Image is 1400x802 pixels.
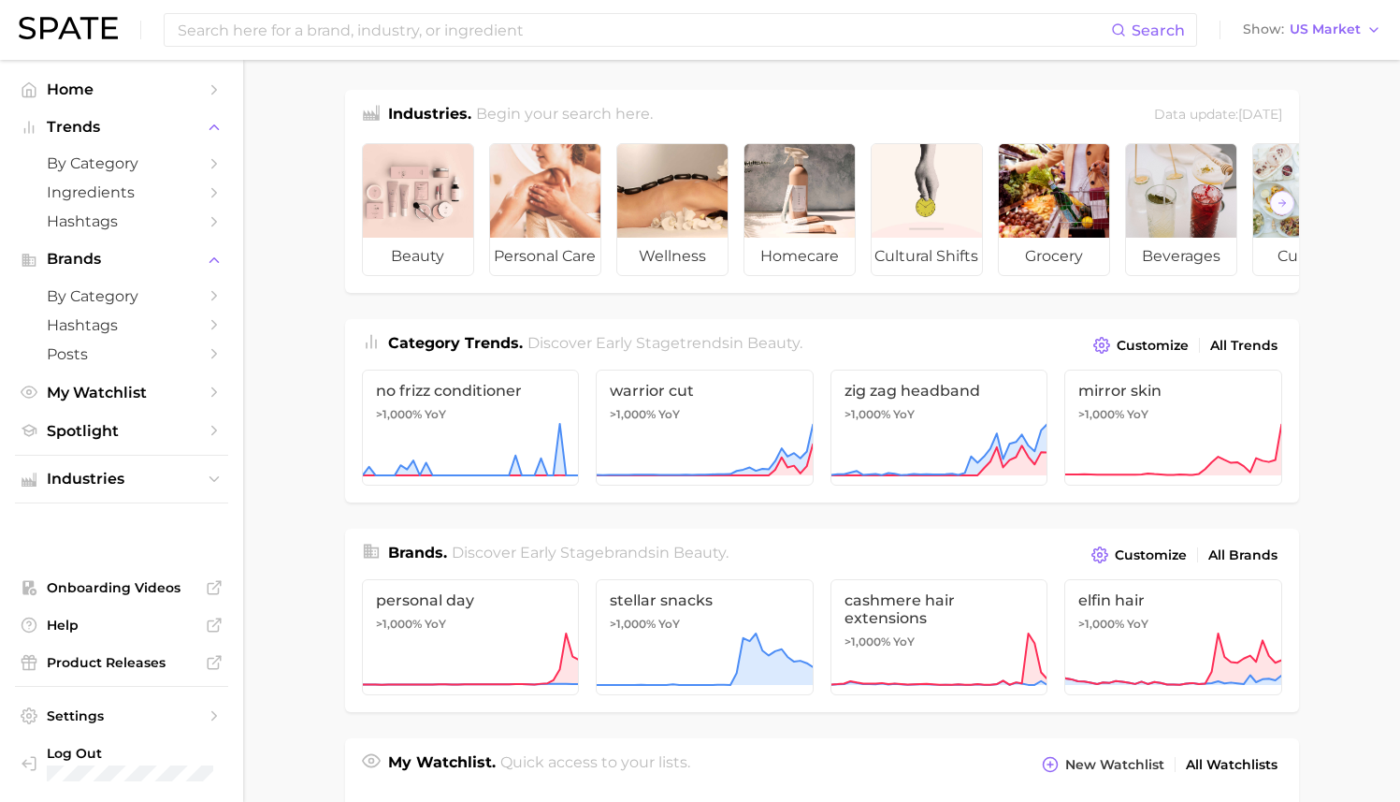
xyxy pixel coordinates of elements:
[893,634,915,649] span: YoY
[830,370,1048,486] a: zig zag headband>1,000% YoY
[998,143,1110,276] a: grocery
[844,634,890,649] span: >1,000%
[844,407,890,421] span: >1,000%
[362,579,580,695] a: personal day>1,000% YoY
[47,654,196,671] span: Product Releases
[610,382,800,400] span: warrior cut
[15,75,228,104] a: Home
[19,17,118,39] img: SPATE
[610,407,656,421] span: >1,000%
[1117,338,1189,354] span: Customize
[47,287,196,305] span: by Category
[844,382,1034,400] span: zig zag headband
[15,465,228,493] button: Industries
[893,407,915,422] span: YoY
[1078,407,1124,421] span: >1,000%
[47,471,196,488] span: Industries
[47,422,196,440] span: Spotlight
[871,143,983,276] a: cultural shifts
[15,282,228,311] a: by Category
[15,149,228,178] a: by Category
[1205,333,1282,358] a: All Trends
[15,574,228,602] a: Onboarding Videos
[1290,24,1361,35] span: US Market
[47,345,196,363] span: Posts
[1065,757,1164,773] span: New Watchlist
[1078,382,1268,400] span: mirror skin
[1208,547,1277,563] span: All Brands
[47,119,196,136] span: Trends
[176,14,1111,46] input: Search here for a brand, industry, or ingredient
[388,544,447,561] span: Brands .
[1087,542,1191,568] button: Customize
[1127,407,1148,422] span: YoY
[844,591,1034,627] span: cashmere hair extensions
[1154,103,1282,128] div: Data update: [DATE]
[489,143,601,276] a: personal care
[15,611,228,639] a: Help
[747,334,800,352] span: beauty
[1064,579,1282,695] a: elfin hair>1,000% YoY
[500,751,690,778] h2: Quick access to your lists.
[616,143,729,276] a: wellness
[47,183,196,201] span: Ingredients
[658,407,680,422] span: YoY
[15,245,228,273] button: Brands
[452,544,729,561] span: Discover Early Stage brands in .
[1181,752,1282,778] a: All Watchlists
[596,370,814,486] a: warrior cut>1,000% YoY
[1115,547,1187,563] span: Customize
[388,751,496,778] h1: My Watchlist.
[47,251,196,268] span: Brands
[47,80,196,98] span: Home
[476,103,653,128] h2: Begin your search here.
[15,340,228,369] a: Posts
[1253,238,1364,275] span: culinary
[15,702,228,730] a: Settings
[872,238,982,275] span: cultural shifts
[527,334,802,352] span: Discover Early Stage trends in .
[1210,338,1277,354] span: All Trends
[362,143,474,276] a: beauty
[1078,617,1124,631] span: >1,000%
[15,378,228,407] a: My Watchlist
[1064,370,1282,486] a: mirror skin>1,000% YoY
[47,579,196,596] span: Onboarding Videos
[376,382,566,400] span: no frizz conditioner
[425,407,446,422] span: YoY
[15,207,228,236] a: Hashtags
[596,579,814,695] a: stellar snacks>1,000% YoY
[376,617,422,631] span: >1,000%
[47,154,196,172] span: by Category
[47,617,196,634] span: Help
[744,238,855,275] span: homecare
[617,238,728,275] span: wellness
[1252,143,1364,276] a: culinary
[999,238,1109,275] span: grocery
[376,407,422,421] span: >1,000%
[47,745,340,762] span: Log Out
[376,591,566,609] span: personal day
[47,384,196,401] span: My Watchlist
[743,143,856,276] a: homecare
[15,416,228,445] a: Spotlight
[47,212,196,230] span: Hashtags
[1037,751,1168,778] button: New Watchlist
[673,544,726,561] span: beauty
[658,617,680,632] span: YoY
[610,591,800,609] span: stellar snacks
[1078,591,1268,609] span: elfin hair
[1126,238,1236,275] span: beverages
[1204,543,1282,568] a: All Brands
[15,178,228,207] a: Ingredients
[1238,18,1386,42] button: ShowUS Market
[830,579,1048,695] a: cashmere hair extensions>1,000% YoY
[15,649,228,677] a: Product Releases
[1132,22,1185,39] span: Search
[1127,617,1148,632] span: YoY
[388,103,471,128] h1: Industries.
[1243,24,1284,35] span: Show
[1089,332,1192,358] button: Customize
[47,316,196,334] span: Hashtags
[425,617,446,632] span: YoY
